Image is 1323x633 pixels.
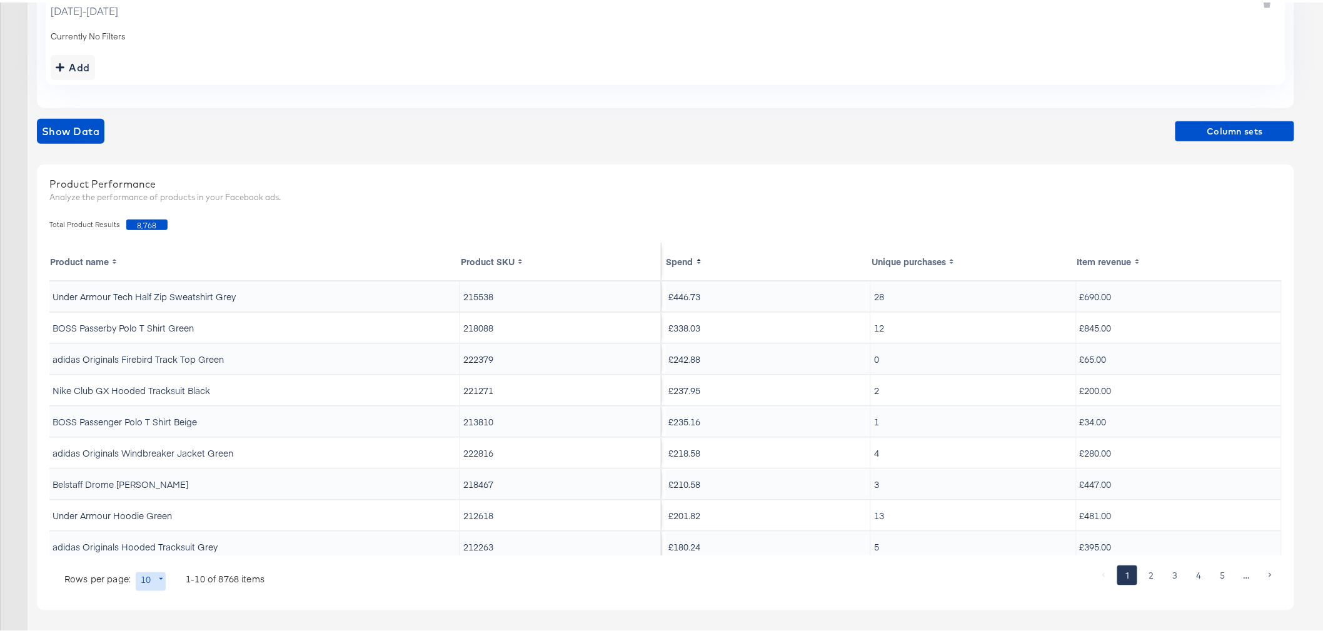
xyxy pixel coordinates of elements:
[460,279,661,309] td: 215538
[51,1,118,16] span: [DATE] - [DATE]
[460,435,661,465] td: 222816
[49,279,460,309] td: Under Armour Tech Half Zip Sweatshirt Grey
[49,498,460,528] td: Under Armour Hoodie Green
[49,529,460,559] td: adidas Originals Hooded Tracksuit Grey
[460,467,661,497] td: 218467
[871,435,1077,465] td: 4
[1077,498,1282,528] td: £481.00
[37,116,104,141] button: showdata
[871,240,1077,278] th: Toggle SortBy
[460,373,661,403] td: 221271
[460,342,661,372] td: 222379
[666,240,872,278] th: Toggle SortBy
[49,373,460,403] td: Nike Club GX Hooded Tracksuit Black
[871,279,1077,309] td: 28
[666,404,872,434] td: £235.16
[186,570,264,582] p: 1-10 of 8768 items
[49,310,460,340] td: BOSS Passerby Polo T Shirt Green
[460,529,661,559] td: 212263
[460,404,661,434] td: 213810
[1175,119,1294,139] button: Column sets
[1180,121,1289,137] span: Column sets
[460,240,661,278] th: Toggle SortBy
[49,217,126,228] span: Total Product Results
[64,570,131,582] p: Rows per page:
[871,529,1077,559] td: 5
[49,435,460,465] td: adidas Originals Windbreaker Jacket Green
[871,467,1077,497] td: 3
[56,56,90,74] div: Add
[1077,310,1282,340] td: £845.00
[1077,342,1282,372] td: £65.00
[42,120,99,138] span: Show Data
[1165,563,1185,583] button: Go to page 3
[666,435,872,465] td: £218.58
[1077,467,1282,497] td: £447.00
[1092,563,1282,583] nav: pagination navigation
[49,240,460,278] th: Toggle SortBy
[1077,404,1282,434] td: £34.00
[49,404,460,434] td: BOSS Passenger Polo T Shirt Beige
[871,310,1077,340] td: 12
[1077,279,1282,309] td: £690.00
[666,279,872,309] td: £446.73
[49,467,460,497] td: Belstaff Drome [PERSON_NAME]
[1117,563,1137,583] button: page 1
[1077,373,1282,403] td: £200.00
[871,404,1077,434] td: 1
[126,217,168,228] span: 8,768
[871,498,1077,528] td: 13
[49,342,460,372] td: adidas Originals Firebird Track Top Green
[49,175,1282,189] div: Product Performance
[1189,563,1209,583] button: Go to page 4
[51,28,1280,40] div: Currently No Filters
[1260,563,1280,583] button: Go to next page
[1212,563,1232,583] button: Go to page 5
[460,310,661,340] td: 218088
[1077,435,1282,465] td: £280.00
[666,467,872,497] td: £210.58
[666,310,872,340] td: £338.03
[871,342,1077,372] td: 0
[666,342,872,372] td: £242.88
[136,570,166,589] div: 10
[51,53,95,78] button: addbutton
[49,189,1282,201] div: Analyze the performance of products in your Facebook ads.
[666,373,872,403] td: £237.95
[1141,563,1161,583] button: Go to page 2
[871,373,1077,403] td: 2
[460,498,661,528] td: 212618
[666,529,872,559] td: £180.24
[666,498,872,528] td: £201.82
[1077,529,1282,559] td: £395.00
[1077,240,1282,278] th: Toggle SortBy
